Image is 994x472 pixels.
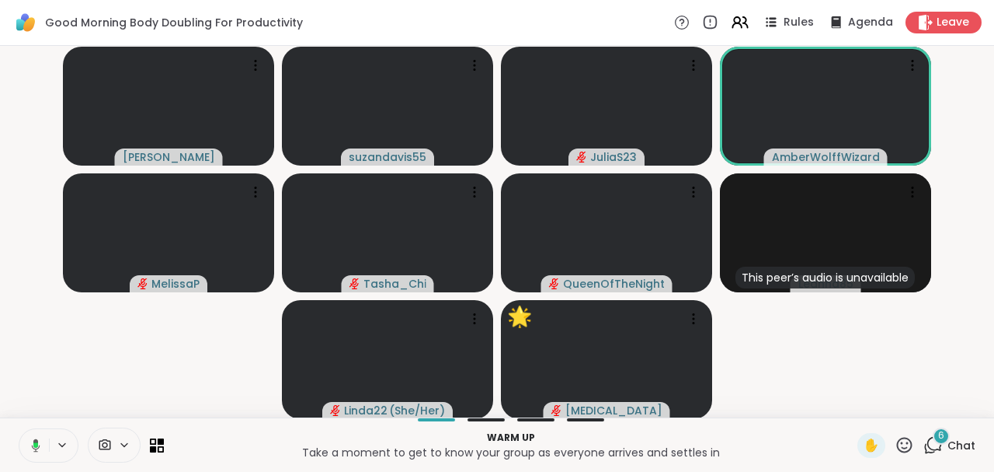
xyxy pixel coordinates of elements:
span: audio-muted [137,278,148,289]
span: Rules [784,15,814,30]
p: Take a moment to get to know your group as everyone arrives and settles in [173,445,848,460]
img: Leanna85 [773,173,878,292]
span: audio-muted [349,278,360,289]
span: AmberWolffWizard [772,149,880,165]
div: This peer’s audio is unavailable [735,267,915,288]
span: Agenda [848,15,893,30]
span: JuliaS23 [590,149,637,165]
span: Chat [947,438,975,453]
span: ( She/Her ) [389,403,445,418]
span: Linda22 [344,403,388,418]
span: [PERSON_NAME] [123,149,215,165]
span: 6 [938,429,944,442]
span: Good Morning Body Doubling For Productivity [45,15,303,30]
span: Leave [937,15,969,30]
span: Tasha_Chi [363,276,426,292]
p: Warm up [173,431,848,445]
span: [MEDICAL_DATA] [565,403,662,418]
span: audio-muted [551,405,562,416]
span: QueenOfTheNight [563,276,665,292]
span: ✋ [864,436,879,455]
span: MelissaP [151,276,200,292]
span: audio-muted [576,152,587,163]
img: ShareWell Logomark [12,9,39,36]
span: audio-muted [549,278,560,289]
span: audio-muted [330,405,341,416]
span: suzandavis55 [349,149,426,165]
div: 🌟 [507,302,532,332]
